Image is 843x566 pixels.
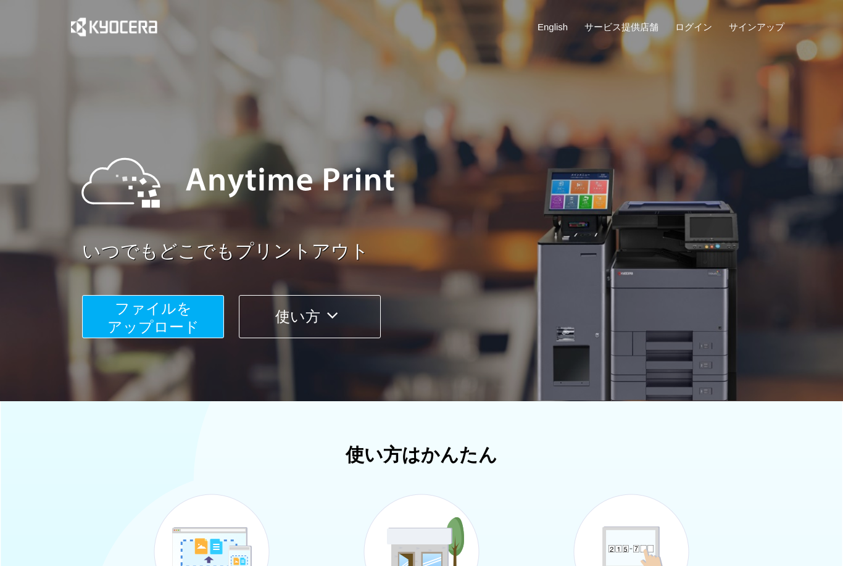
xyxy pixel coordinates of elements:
a: サービス提供店舗 [584,20,658,33]
button: 使い方 [239,295,381,338]
a: ログイン [675,20,712,33]
span: ファイルを ​​アップロード [107,300,199,335]
a: English [538,20,568,33]
button: ファイルを​​アップロード [82,295,224,338]
a: サインアップ [729,20,784,33]
a: いつでもどこでもプリントアウト [82,238,792,265]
